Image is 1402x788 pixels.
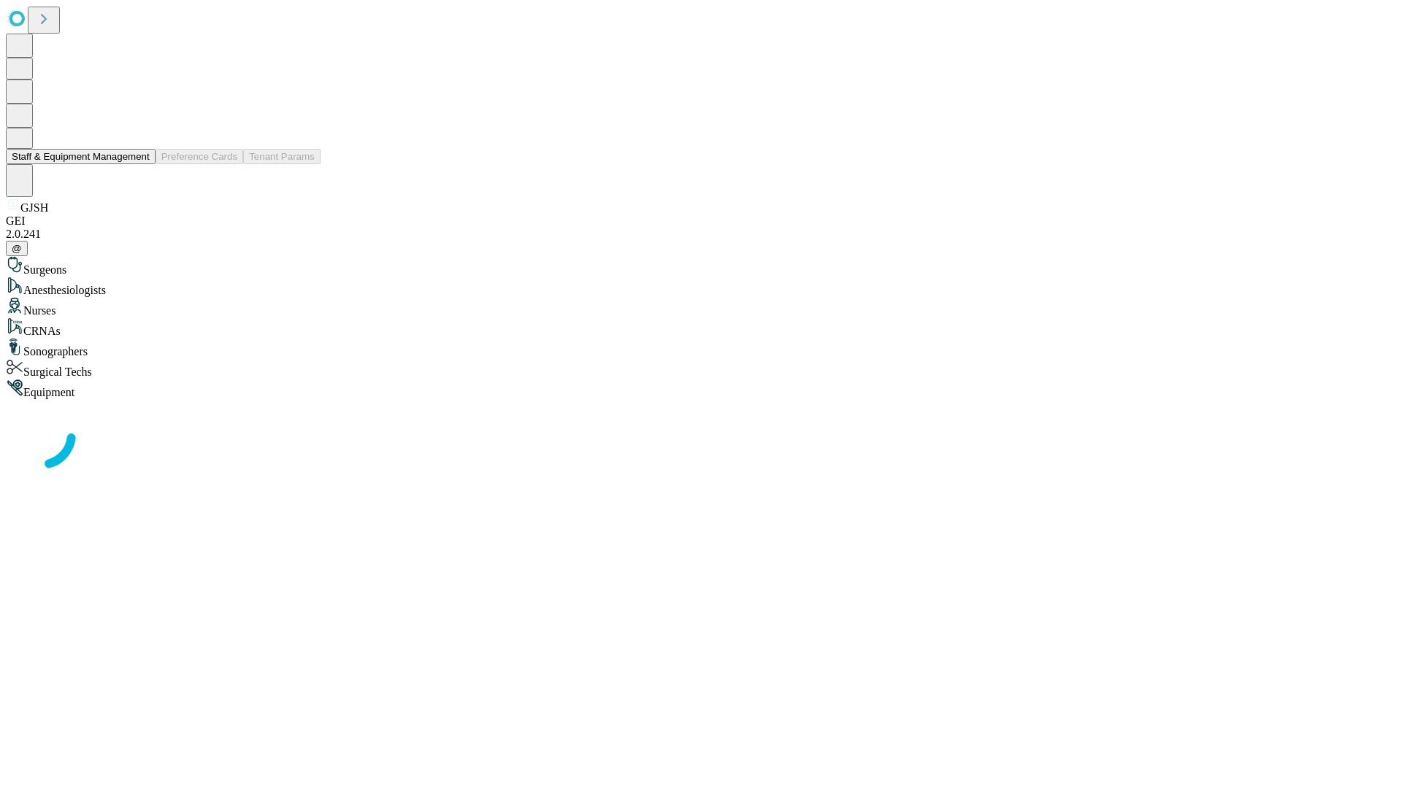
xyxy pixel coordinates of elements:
[6,338,1396,358] div: Sonographers
[20,201,48,214] span: GJSH
[243,149,321,164] button: Tenant Params
[6,297,1396,317] div: Nurses
[6,277,1396,297] div: Anesthesiologists
[156,149,243,164] button: Preference Cards
[6,149,156,164] button: Staff & Equipment Management
[6,317,1396,338] div: CRNAs
[6,256,1396,277] div: Surgeons
[6,379,1396,399] div: Equipment
[6,215,1396,228] div: GEI
[12,243,22,254] span: @
[6,358,1396,379] div: Surgical Techs
[6,228,1396,241] div: 2.0.241
[6,241,28,256] button: @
